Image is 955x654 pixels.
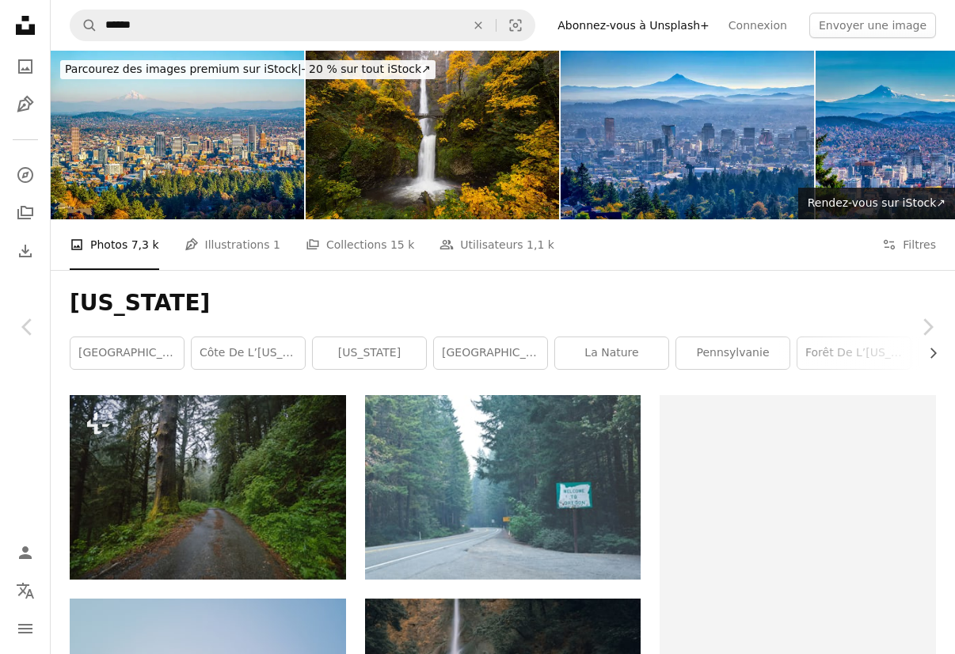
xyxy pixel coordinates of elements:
span: 1 [273,236,280,253]
a: [US_STATE] [313,337,426,369]
a: Forêt de l’[US_STATE] [797,337,911,369]
a: Abonnez-vous à Unsplash+ [548,13,719,38]
img: Une route au milieu d’une forêt [70,395,346,580]
img: bienvenue à la signalisation de l’Oregon près des arbres [365,395,641,580]
img: Ville de Portland dans l’Oregon et le Mont Hood en automne [51,51,304,219]
button: Menu [10,613,41,644]
img: Horizon de Portland, Oregon avec le mont Hood [561,51,814,219]
a: Historique de téléchargement [10,235,41,267]
a: Rendez-vous sur iStock↗ [798,188,955,219]
button: Effacer [461,10,496,40]
a: [GEOGRAPHIC_DATA], [US_STATE] [434,337,547,369]
span: Parcourez des images premium sur iStock | [65,63,302,75]
a: Illustrations [10,89,41,120]
a: Collections 15 k [306,219,414,270]
h1: [US_STATE] [70,289,936,317]
button: Recherche de visuels [497,10,535,40]
button: Rechercher sur Unsplash [70,10,97,40]
a: Collections [10,197,41,229]
a: Côte de l’[US_STATE] [192,337,305,369]
a: Explorer [10,159,41,191]
button: Envoyer une image [809,13,936,38]
span: 1,1 k [527,236,554,253]
a: Connexion / S’inscrire [10,537,41,568]
span: Rendez-vous sur iStock ↗ [808,196,945,209]
span: 15 k [390,236,414,253]
img: Cascade de Multnomah Falls entourée de feuillage d’automne [306,51,559,219]
button: Langue [10,575,41,606]
form: Rechercher des visuels sur tout le site [70,10,535,41]
a: [GEOGRAPHIC_DATA] [70,337,184,369]
a: Parcourez des images premium sur iStock|- 20 % sur tout iStock↗ [51,51,445,89]
a: la nature [555,337,668,369]
a: Une route au milieu d’une forêt [70,480,346,494]
a: bienvenue à la signalisation de l’Oregon près des arbres [365,480,641,494]
a: Photos [10,51,41,82]
a: Connexion [719,13,797,38]
a: Illustrations 1 [185,219,280,270]
a: Utilisateurs 1,1 k [439,219,554,270]
a: Pennsylvanie [676,337,789,369]
button: Filtres [882,219,936,270]
span: - 20 % sur tout iStock ↗ [65,63,431,75]
a: Suivant [900,251,955,403]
